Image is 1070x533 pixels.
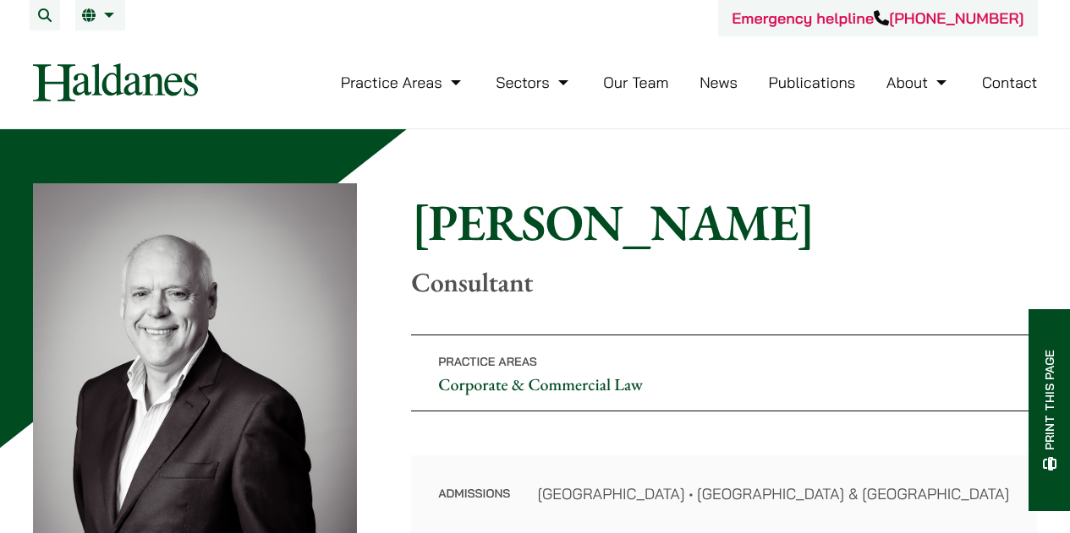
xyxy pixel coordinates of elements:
[438,482,510,528] dt: Admissions
[982,73,1038,92] a: Contact
[603,73,668,92] a: Our Team
[438,354,537,369] span: Practice Areas
[411,192,1037,253] h1: [PERSON_NAME]
[82,8,118,22] a: EN
[33,63,198,101] img: Logo of Haldanes
[496,73,572,92] a: Sectors
[886,73,951,92] a: About
[700,73,738,92] a: News
[411,266,1037,298] p: Consultant
[769,73,856,92] a: Publications
[732,8,1023,28] a: Emergency helpline[PHONE_NUMBER]
[438,373,643,395] a: Corporate & Commercial Law
[341,73,465,92] a: Practice Areas
[537,482,1010,505] dd: [GEOGRAPHIC_DATA] • [GEOGRAPHIC_DATA] & [GEOGRAPHIC_DATA]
